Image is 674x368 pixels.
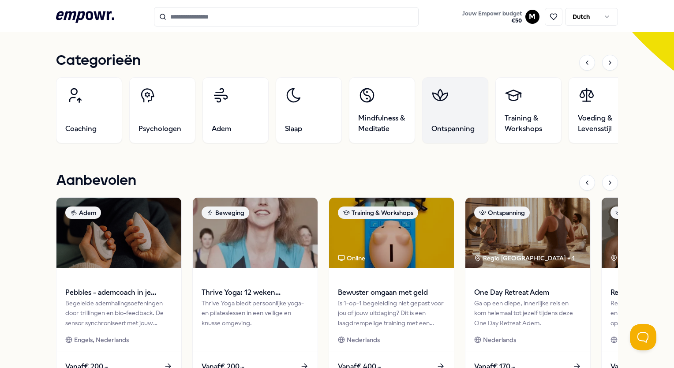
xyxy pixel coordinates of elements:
[338,253,365,263] div: Online
[474,253,575,263] div: Regio [GEOGRAPHIC_DATA] + 1
[202,298,309,328] div: Thrive Yoga biedt persoonlijke yoga- en pilateslessen in een veilige en knusse omgeving.
[610,207,666,219] div: Ontspanning
[139,124,181,134] span: Psychologen
[65,207,101,219] div: Adem
[578,113,625,134] span: Voeding & Levensstijl
[329,198,454,268] img: package image
[65,124,97,134] span: Coaching
[338,298,445,328] div: Is 1-op-1 begeleiding niet gepast voor jou of jouw uitdaging? Dit is een laagdrempelige training ...
[338,207,418,219] div: Training & Workshops
[422,77,488,143] a: Ontspanning
[474,207,530,219] div: Ontspanning
[202,287,309,298] span: Thrive Yoga: 12 weken zwangerschapsyoga
[461,8,524,26] button: Jouw Empowr budget€50
[276,77,342,143] a: Slaap
[349,77,415,143] a: Mindfulness & Meditatie
[56,50,141,72] h1: Categorieën
[462,10,522,17] span: Jouw Empowr budget
[465,198,590,268] img: package image
[569,77,635,143] a: Voeding & Levensstijl
[56,170,136,192] h1: Aanbevolen
[56,198,181,268] img: package image
[505,113,552,134] span: Training & Workshops
[495,77,562,143] a: Training & Workshops
[154,7,419,26] input: Search for products, categories or subcategories
[65,298,172,328] div: Begeleide ademhalingsoefeningen door trillingen en bio-feedback. De sensor synchroniseert met jou...
[358,113,406,134] span: Mindfulness & Meditatie
[65,287,172,298] span: Pebbles - ademcoach in je handen
[56,77,122,143] a: Coaching
[431,124,475,134] span: Ontspanning
[525,10,539,24] button: M
[338,287,445,298] span: Bewuster omgaan met geld
[347,335,380,345] span: Nederlands
[459,8,525,26] a: Jouw Empowr budget€50
[285,124,302,134] span: Slaap
[474,287,581,298] span: One Day Retreat Adem
[462,17,522,24] span: € 50
[74,335,129,345] span: Engels, Nederlands
[202,77,269,143] a: Adem
[483,335,516,345] span: Nederlands
[212,124,231,134] span: Adem
[129,77,195,143] a: Psychologen
[630,324,656,350] iframe: Help Scout Beacon - Open
[193,198,318,268] img: package image
[202,207,249,219] div: Beweging
[474,298,581,328] div: Ga op een diepe, innerlijke reis en kom helemaal tot jezelf tijdens deze One Day Retreat Adem.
